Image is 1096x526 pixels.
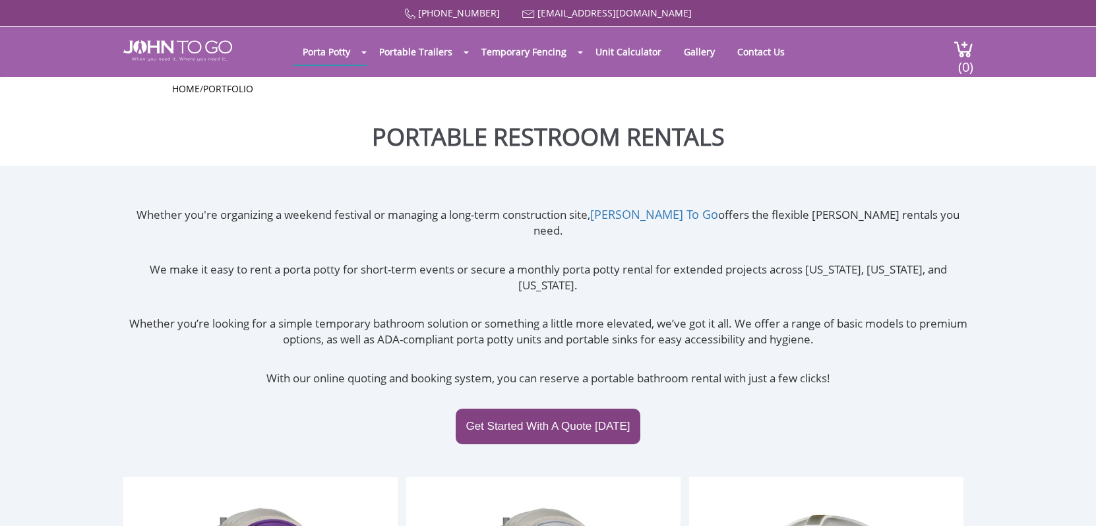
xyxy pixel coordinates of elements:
a: Temporary Fencing [472,39,576,65]
a: [PERSON_NAME] To Go [590,206,718,222]
a: [PHONE_NUMBER] [418,7,500,19]
a: Portfolio [203,82,253,95]
p: Whether you’re looking for a simple temporary bathroom solution or something a little more elevat... [123,316,973,348]
a: Porta Potty [293,39,360,65]
span: (0) [958,47,973,76]
a: Portable Trailers [369,39,462,65]
a: Home [172,82,200,95]
p: With our online quoting and booking system, you can reserve a portable bathroom rental with just ... [123,370,973,386]
a: [EMAIL_ADDRESS][DOMAIN_NAME] [537,7,692,19]
a: Contact Us [727,39,795,65]
ul: / [172,82,924,96]
a: Gallery [674,39,725,65]
p: Whether you're organizing a weekend festival or managing a long-term construction site, offers th... [123,206,973,239]
img: JOHN to go [123,40,232,61]
p: We make it easy to rent a porta potty for short-term events or secure a monthly porta potty renta... [123,262,973,294]
a: Get Started With A Quote [DATE] [456,409,640,444]
img: cart a [954,40,973,58]
a: Unit Calculator [586,39,671,65]
img: Call [404,9,415,20]
img: Mail [522,10,535,18]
